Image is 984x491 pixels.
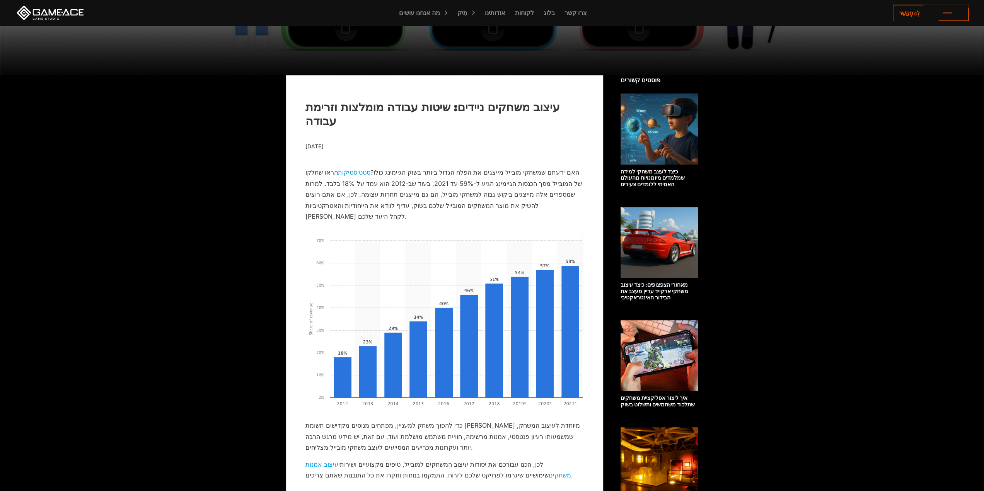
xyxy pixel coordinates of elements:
font: לכן, הכנו עבורכם את יסודות עיצוב המשחקים למובייל, טיפים מקצועיים ושירותי [338,460,543,468]
font: האם ידעתם שמשחקי מובייל מייצגים את הפלח הגדול ביותר בשוק הגיימינג כולו? [370,168,579,176]
img: קָשׁוּר [621,207,698,278]
font: צרו קשר [564,9,587,17]
font: בלוג [544,9,555,17]
img: שיתוף משחקים ניידים - Statista [305,228,584,414]
font: כיצד לעצב משחקי למידה שמלמדים מיומנויות מהעולם האמיתי ללומדים צעירים [621,168,685,188]
a: לְהִתְקַשֵׁר [893,5,969,21]
font: הראו שחלקו של המובייל מסך הכנסות הגיימינג הגיע ל-59% עד 2021, בעוד שב-2012 הוא עמד על 18% בלבד. ל... [305,168,582,220]
font: איך ליצור אפליקציית משחקים שתלכוד משתמשים ותשלוט בשוק [621,394,695,408]
font: מה אנחנו עושים [399,9,440,17]
a: סטטיסטיקות [338,168,370,176]
font: עיצוב משחקים ניידים: שיטות עבודה מומלצות וזרימת עבודה [305,100,560,128]
a: כיצד לעצב משחקי למידה שמלמדים מיומנויות מהעולם האמיתי ללומדים צעירים [621,93,698,188]
font: כדי להפוך משחק למעניין, מפתחים מנוסים מקדישים תשומת [PERSON_NAME] מיוחדת לעיצוב המשחק, שמשמעותו ר... [305,421,580,451]
font: פוסטים קשורים [621,76,660,84]
font: [DATE] [305,143,323,150]
font: לקוחות [515,9,534,17]
font: שימושיים שיגרמו לפרויקט שלכם לזרוח. התמקמו בנוחות וחקרו את כל התובנות שאתם צריכים. [305,471,573,479]
font: מאחורי הצפצופים: כיצד עיצוב משחקי ארקייד עדיין מעצב את הבידור האינטראקטיבי [621,281,688,301]
img: קָשׁוּר [621,93,698,164]
font: אודותינו [485,9,505,17]
a: עיצוב אמנות משחקים [305,460,571,479]
a: איך ליצור אפליקציית משחקים שתלכוד משתמשים ותשלוט בשוק [621,320,698,408]
img: קָשׁוּר [621,320,698,391]
a: מאחורי הצפצופים: כיצד עיצוב משחקי ארקייד עדיין מעצב את הבידור האינטראקטיבי [621,207,698,301]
